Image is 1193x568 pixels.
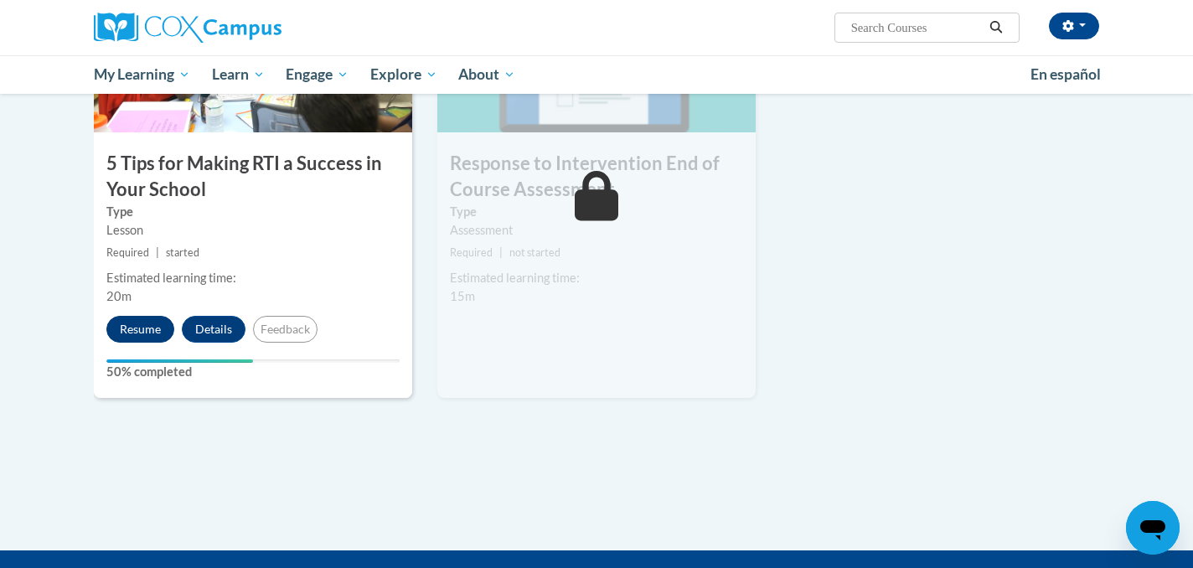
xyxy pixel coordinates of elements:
[450,269,743,287] div: Estimated learning time:
[253,316,318,343] button: Feedback
[499,246,503,259] span: |
[94,13,412,43] a: Cox Campus
[450,246,493,259] span: Required
[166,246,199,259] span: started
[437,151,756,203] h3: Response to Intervention End of Course Assessment
[106,316,174,343] button: Resume
[850,18,984,38] input: Search Courses
[156,246,159,259] span: |
[984,18,1009,38] button: Search
[201,55,276,94] a: Learn
[106,359,253,363] div: Your progress
[94,13,281,43] img: Cox Campus
[450,221,743,240] div: Assessment
[69,55,1124,94] div: Main menu
[106,363,400,381] label: 50% completed
[212,65,265,85] span: Learn
[509,246,560,259] span: not started
[106,203,400,221] label: Type
[83,55,201,94] a: My Learning
[286,65,349,85] span: Engage
[94,65,190,85] span: My Learning
[1020,57,1112,92] a: En español
[1049,13,1099,39] button: Account Settings
[450,289,475,303] span: 15m
[1126,501,1180,555] iframe: Button to launch messaging window
[458,65,515,85] span: About
[106,221,400,240] div: Lesson
[370,65,437,85] span: Explore
[275,55,359,94] a: Engage
[1030,65,1101,83] span: En español
[106,246,149,259] span: Required
[448,55,527,94] a: About
[106,289,132,303] span: 20m
[94,151,412,203] h3: 5 Tips for Making RTI a Success in Your School
[106,269,400,287] div: Estimated learning time:
[450,203,743,221] label: Type
[359,55,448,94] a: Explore
[182,316,245,343] button: Details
